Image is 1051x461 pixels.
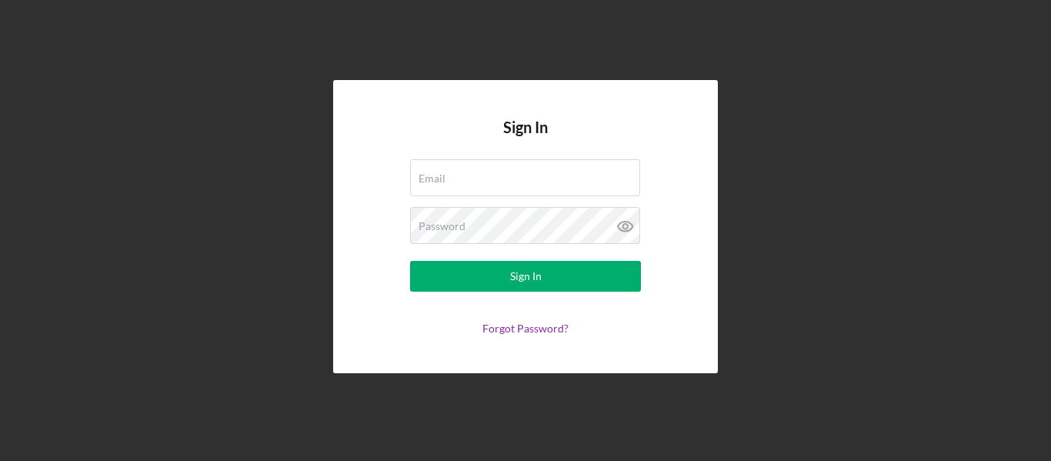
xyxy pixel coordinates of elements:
label: Password [419,220,465,232]
button: Sign In [410,261,641,292]
div: Sign In [510,261,542,292]
h4: Sign In [503,119,548,159]
a: Forgot Password? [482,322,569,335]
label: Email [419,172,445,185]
